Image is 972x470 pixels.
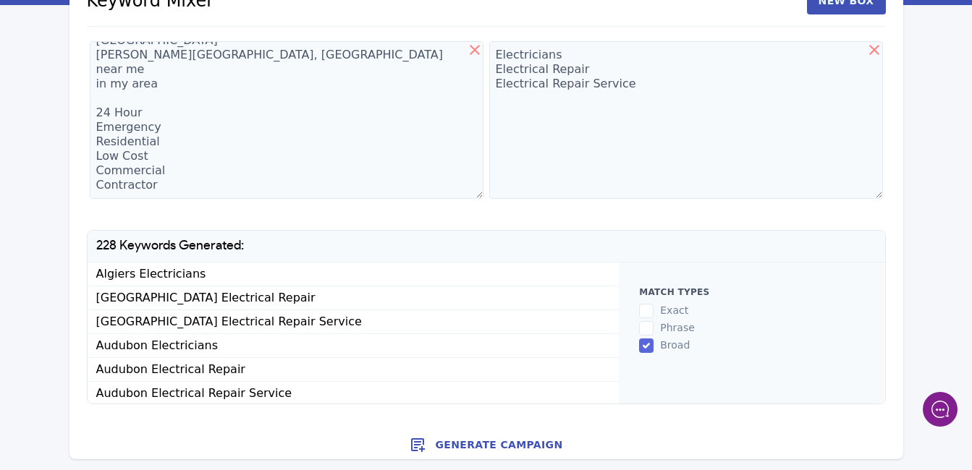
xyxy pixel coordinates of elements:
[88,262,620,286] li: Algiers Electricians
[88,358,620,382] li: Audubon Electrical Repair
[22,70,268,93] h1: Welcome to Fiuti!
[88,231,885,262] h1: 228 Keywords Generated:
[69,430,903,459] button: Generate Campaign
[923,392,958,427] iframe: gist-messenger-bubble-iframe
[93,177,174,189] span: New conversation
[660,339,690,351] span: broad
[22,168,267,197] button: New conversation
[88,310,620,334] li: [GEOGRAPHIC_DATA] Electrical Repair Service
[88,382,620,406] li: Audubon Electrical Repair Service
[121,348,183,357] span: We run on Gist
[639,286,864,299] h2: Match types
[660,304,688,316] span: exact
[22,96,268,142] h2: Can I help you with anything?
[660,322,695,333] span: phrase
[639,321,654,336] input: phrase
[88,286,620,310] li: [GEOGRAPHIC_DATA] Electrical Repair
[88,334,620,358] li: Audubon Electricians
[639,304,654,318] input: exact
[639,338,654,353] input: broad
